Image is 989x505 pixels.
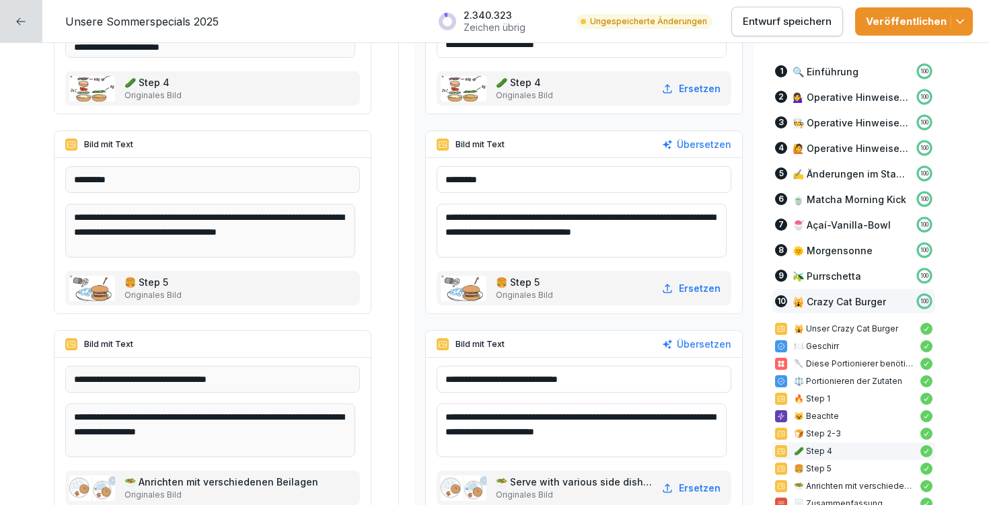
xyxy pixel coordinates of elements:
[496,75,553,89] p: 🥒 Step 4
[775,91,787,103] div: 2
[920,195,928,203] p: 100
[65,13,219,30] p: Unsere Sommerspecials 2025
[69,76,115,102] img: lgmt4183oywekwe7r3z0r9s2.png
[441,475,486,501] img: yuw6mzyh1772gvo998t01ps4.png
[794,428,914,440] p: 🍞 Step 2-3
[124,489,321,501] p: Originales Bild
[662,137,731,152] button: Übersetzen
[920,67,928,75] p: 100
[794,358,914,370] p: 🥄 Diese Portionierer benötigst Du:
[496,489,652,501] p: Originales Bild
[431,4,564,38] button: 2.340.323Zeichen übrig
[124,475,321,489] p: 🥗 Anrichten mit verschiedenen Beilagen
[920,246,928,254] p: 100
[920,169,928,178] p: 100
[866,14,962,29] div: Veröffentlichen
[124,289,182,301] p: Originales Bild
[793,269,861,283] p: 🫒 Purrschetta
[69,276,115,301] img: ju881v3wzs51vg0x8y26raeu.png
[731,7,843,36] button: Entwurf speichern
[794,323,914,335] p: 🙀 Unser Crazy Cat Burger
[920,297,928,305] p: 100
[794,410,914,422] p: 😺 Beachte
[679,81,721,95] p: Ersetzen
[775,219,787,231] div: 7
[743,14,832,29] p: Entwurf speichern
[794,340,914,352] p: 🍽️ Geschirr
[496,275,553,289] p: 🍔 Step 5
[794,393,914,405] p: 🔥 Step 1
[793,192,906,206] p: 🍵 Matcha Morning Kick
[920,118,928,126] p: 100
[793,90,910,104] p: 💁‍♀️ Operative Hinweise Service
[679,481,721,495] p: Ersetzen
[794,480,914,492] p: 🥗 Anrichten mit verschiedenen Beilagen
[793,116,910,130] p: 🧑‍🍳 Operative Hinweise Küche
[794,463,914,475] p: 🍔 Step 5
[455,338,505,350] p: Bild mit Text
[920,272,928,280] p: 100
[775,167,787,180] div: 5
[920,221,928,229] p: 100
[124,75,182,89] p: 🥒 Step 4
[793,243,873,258] p: 🌞 Morgensonne
[793,65,858,79] p: 🔍 Einführung
[775,65,787,77] div: 1
[794,375,914,387] p: ⚖️ Portionieren der Zutaten
[794,445,914,457] p: 🥒 Step 4
[775,244,787,256] div: 8
[920,93,928,101] p: 100
[793,218,891,232] p: 🍧 Açaí-Vanilla-Bowl
[84,338,133,350] p: Bild mit Text
[464,9,525,22] p: 2.340.323
[793,167,910,181] p: ✍️ Änderungen im Standard Sortiment
[124,89,182,102] p: Originales Bild
[441,76,486,102] img: lgmt4183oywekwe7r3z0r9s2.png
[69,475,115,501] img: yuw6mzyh1772gvo998t01ps4.png
[679,281,721,295] p: Ersetzen
[775,116,787,128] div: 3
[124,275,182,289] p: 🍔 Step 5
[920,144,928,152] p: 100
[441,276,486,301] img: ju881v3wzs51vg0x8y26raeu.png
[662,337,731,352] button: Übersetzen
[496,89,553,102] p: Originales Bild
[855,7,973,36] button: Veröffentlichen
[496,289,553,301] p: Originales Bild
[590,15,707,28] p: Ungespeicherte Änderungen
[496,475,652,489] p: 🥗 Serve with various side dishes
[775,270,787,282] div: 9
[793,295,886,309] p: 🙀 Crazy Cat Burger
[464,22,525,34] p: Zeichen übrig
[775,295,787,307] div: 10
[84,139,133,151] p: Bild mit Text
[775,142,787,154] div: 4
[793,141,910,155] p: 🙋 Operative Hinweise Theke
[455,139,505,151] p: Bild mit Text
[775,193,787,205] div: 6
